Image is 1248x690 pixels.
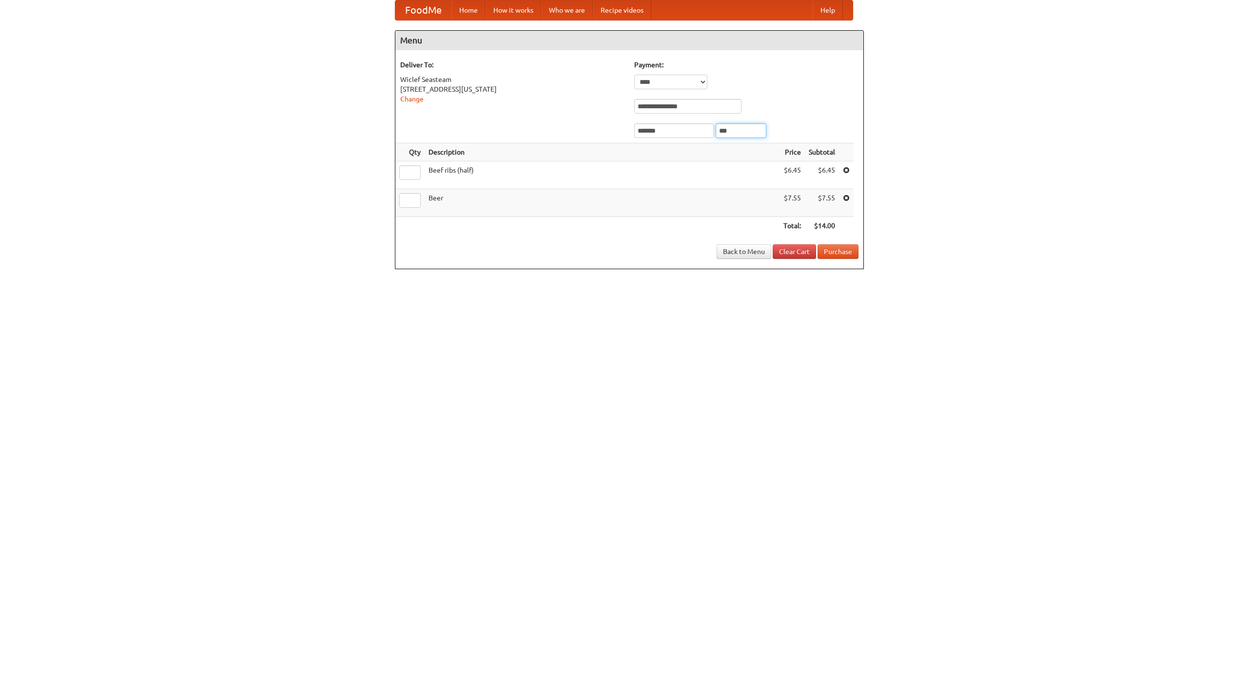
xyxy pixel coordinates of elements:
[634,60,858,70] h5: Payment:
[425,161,780,189] td: Beef ribs (half)
[451,0,486,20] a: Home
[780,189,805,217] td: $7.55
[773,244,816,259] a: Clear Cart
[593,0,651,20] a: Recipe videos
[400,84,624,94] div: [STREET_ADDRESS][US_STATE]
[813,0,843,20] a: Help
[780,161,805,189] td: $6.45
[805,161,839,189] td: $6.45
[425,189,780,217] td: Beer
[400,75,624,84] div: Wiclef Seasteam
[395,0,451,20] a: FoodMe
[780,143,805,161] th: Price
[400,95,424,103] a: Change
[400,60,624,70] h5: Deliver To:
[818,244,858,259] button: Purchase
[395,31,863,50] h4: Menu
[780,217,805,235] th: Total:
[805,217,839,235] th: $14.00
[717,244,771,259] a: Back to Menu
[805,189,839,217] td: $7.55
[541,0,593,20] a: Who we are
[805,143,839,161] th: Subtotal
[425,143,780,161] th: Description
[395,143,425,161] th: Qty
[486,0,541,20] a: How it works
